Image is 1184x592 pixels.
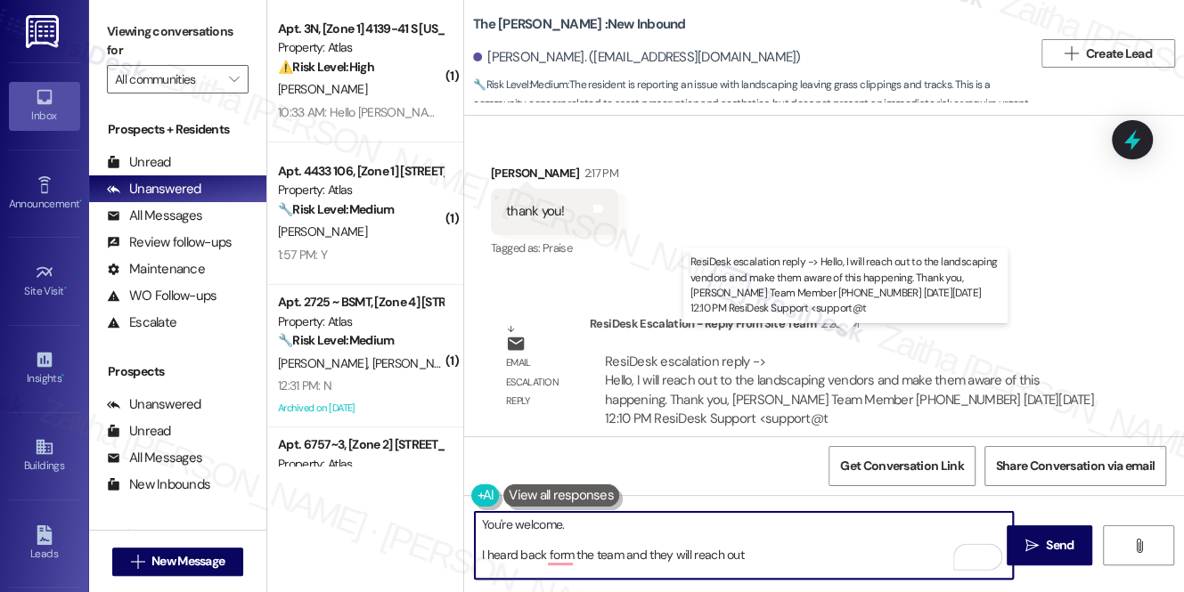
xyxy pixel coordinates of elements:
div: New Inbounds [107,475,210,494]
span: Send [1046,536,1074,555]
p: ResiDesk escalation reply -> Hello, I will reach out to the landscaping vendors and make them awa... [690,255,1000,316]
div: ResiDesk Escalation - Reply From Site Team [590,314,1112,339]
span: New Message [151,552,225,571]
div: Escalate [107,313,176,332]
textarea: To enrich screen reader interactions, please activate Accessibility in Grammarly extension settings [475,512,1013,579]
span: [PERSON_NAME] [278,223,367,239]
span: [PERSON_NAME] [278,81,367,97]
button: Create Lead [1041,39,1175,68]
div: Review follow-ups [107,233,232,252]
div: Property: Atlas [278,455,443,474]
div: Email escalation reply [506,353,576,410]
span: • [79,195,82,207]
i:  [229,72,239,86]
div: All Messages [107,207,202,225]
button: Get Conversation Link [829,446,975,486]
div: WO Follow-ups [107,287,216,305]
span: : The resident is reporting an issue with landscaping leaving grass clippings and tracks. This is... [473,76,1033,133]
div: 2:17 PM [580,164,618,182]
div: Prospects [89,362,266,381]
span: [PERSON_NAME] [278,355,372,371]
a: Leads [9,520,80,568]
div: Unanswered [107,395,201,414]
span: • [61,369,64,382]
a: Inbox [9,82,80,130]
div: thank you! [506,202,565,221]
b: The [PERSON_NAME] : New Inbound [473,15,686,34]
div: Prospects + Residents [89,120,266,139]
div: [PERSON_NAME] [491,164,618,189]
a: Buildings [9,432,80,480]
i:  [1131,539,1145,553]
button: New Message [112,547,244,576]
span: Praise [543,240,572,255]
strong: ⚠️ Risk Level: High [278,59,374,75]
span: Create Lead [1086,45,1152,63]
i:  [1065,46,1078,61]
button: Send [1007,525,1093,565]
div: Property: Atlas [278,38,443,57]
strong: 🔧 Risk Level: Medium [278,332,394,348]
div: Apt. 3N, [Zone 1] 4139-41 S [US_STATE] [278,20,443,38]
div: 12:31 PM: N [278,377,331,393]
strong: 🔧 Risk Level: Medium [278,201,394,217]
div: 10:33 AM: Hello [PERSON_NAME] can someone tell me what going on with the fridge because I'm tryin... [278,104,878,120]
div: Apt. 4433 106, [Zone 1] [STREET_ADDRESS] [278,162,443,181]
label: Viewing conversations for [107,18,249,65]
i:  [131,555,144,569]
span: Share Conversation via email [996,457,1155,475]
span: Get Conversation Link [840,457,963,475]
div: Property: Atlas [278,312,443,331]
div: Property: Atlas [278,181,443,199]
i:  [1025,539,1039,553]
div: Unanswered [107,180,201,199]
a: Site Visit • [9,257,80,305]
div: 2:20 PM [816,314,859,333]
div: [PERSON_NAME]. ([EMAIL_ADDRESS][DOMAIN_NAME]) [473,48,801,67]
strong: 🔧 Risk Level: Medium [473,77,568,92]
div: Unread [107,422,171,441]
div: Residents [89,525,266,544]
span: • [64,282,67,295]
div: Apt. 2725 ~ BSMT, [Zone 4] [STREET_ADDRESS] [278,293,443,312]
a: Insights • [9,345,80,393]
button: Share Conversation via email [984,446,1166,486]
input: All communities [115,65,220,93]
div: Maintenance [107,260,205,279]
img: ResiDesk Logo [26,15,62,48]
div: Archived on [DATE] [276,397,445,419]
div: Unread [107,153,171,172]
div: Tagged as: [491,235,618,261]
span: [PERSON_NAME] [372,355,461,371]
div: 1:57 PM: Y [278,247,327,263]
div: All Messages [107,449,202,467]
div: Apt. 6757~3, [Zone 2] [STREET_ADDRESS][PERSON_NAME] [278,435,443,454]
div: ResiDesk escalation reply -> Hello, I will reach out to the landscaping vendors and make them awa... [605,353,1094,427]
